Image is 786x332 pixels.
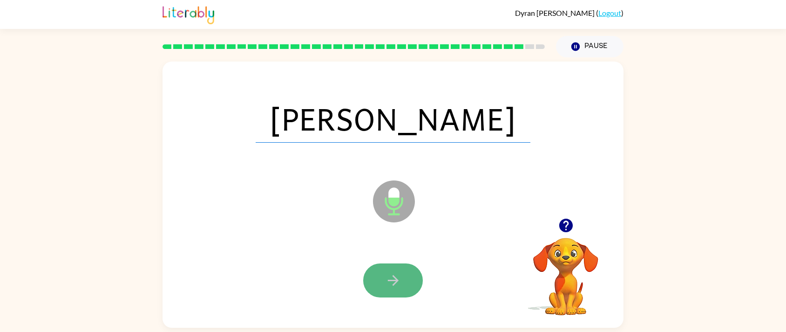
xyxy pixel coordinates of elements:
video: Your browser must support playing .mp4 files to use Literably. Please try using another browser. [519,223,612,317]
img: Literably [163,4,214,24]
span: [PERSON_NAME] [256,94,530,143]
span: Dyran [PERSON_NAME] [515,8,596,17]
button: Pause [556,36,623,57]
div: ( ) [515,8,623,17]
a: Logout [598,8,621,17]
